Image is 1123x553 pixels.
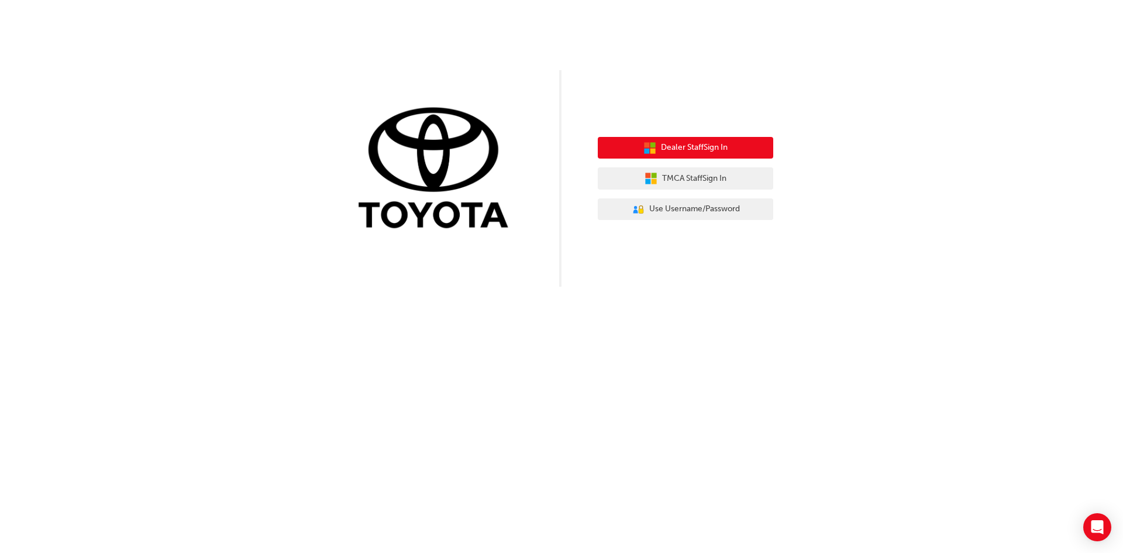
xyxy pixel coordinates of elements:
button: Use Username/Password [598,198,773,221]
span: TMCA Staff Sign In [662,172,726,186]
button: Dealer StaffSign In [598,137,773,159]
span: Use Username/Password [649,202,740,216]
div: Open Intercom Messenger [1083,513,1111,541]
span: Dealer Staff Sign In [661,141,728,154]
button: TMCA StaffSign In [598,167,773,190]
img: Trak [350,105,525,234]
